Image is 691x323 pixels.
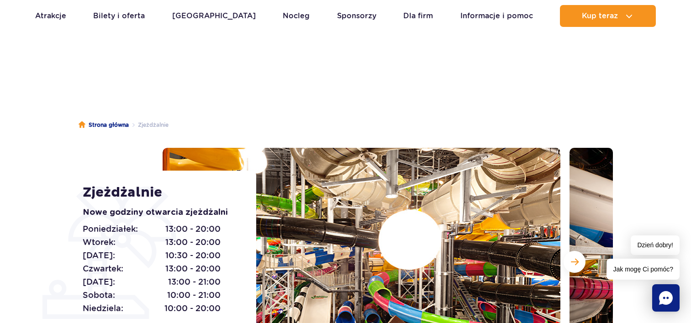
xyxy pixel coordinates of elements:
[83,289,115,302] span: Sobota:
[560,5,656,27] button: Kup teraz
[564,251,586,273] button: Następny slajd
[652,284,680,312] div: Chat
[283,5,310,27] a: Nocleg
[83,184,236,201] h1: Zjeżdżalnie
[168,276,221,288] span: 13:00 - 21:00
[93,5,145,27] a: Bilety i oferta
[129,120,169,130] li: Zjeżdżalnie
[83,302,123,315] span: Niedziela:
[607,259,680,280] span: Jak mogę Ci pomóc?
[35,5,66,27] a: Atrakcje
[83,276,115,288] span: [DATE]:
[167,289,221,302] span: 10:00 - 21:00
[172,5,256,27] a: [GEOGRAPHIC_DATA]
[460,5,533,27] a: Informacje i pomoc
[83,206,236,219] p: Nowe godziny otwarcia zjeżdżalni
[165,236,221,249] span: 13:00 - 20:00
[165,262,221,275] span: 13:00 - 20:00
[337,5,376,27] a: Sponsorzy
[79,120,129,130] a: Strona główna
[165,249,221,262] span: 10:30 - 20:00
[83,223,138,235] span: Poniedziałek:
[631,235,680,255] span: Dzień dobry!
[83,249,115,262] span: [DATE]:
[165,223,221,235] span: 13:00 - 20:00
[403,5,433,27] a: Dla firm
[164,302,221,315] span: 10:00 - 20:00
[83,262,123,275] span: Czwartek:
[582,12,618,20] span: Kup teraz
[83,236,116,249] span: Wtorek:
